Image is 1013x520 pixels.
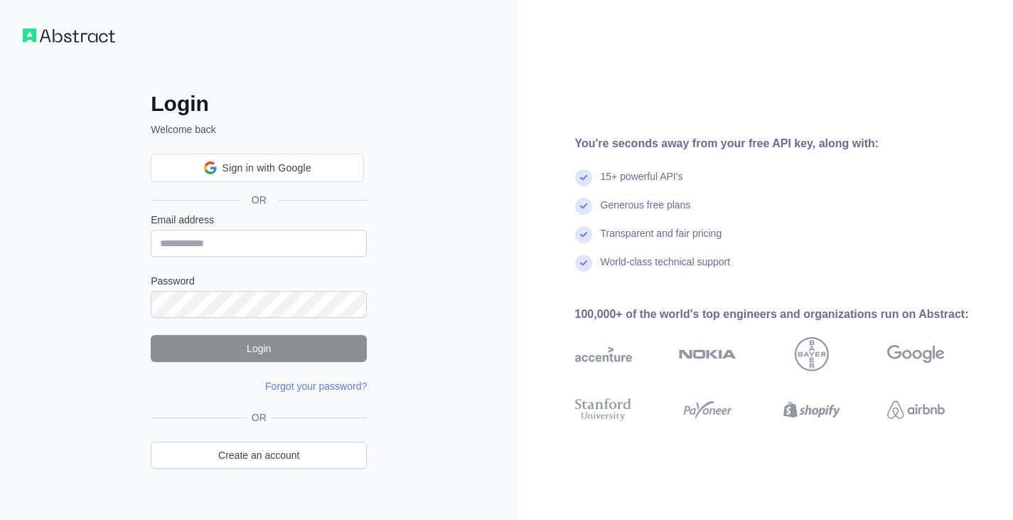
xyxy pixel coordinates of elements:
img: shopify [783,396,841,424]
img: Workflow [23,28,115,43]
div: World-class technical support [601,255,731,283]
h2: Login [151,91,367,117]
img: stanford university [575,396,633,424]
span: OR [246,410,272,425]
img: google [887,337,945,371]
button: Login [151,335,367,362]
img: check mark [575,198,592,215]
img: accenture [575,337,633,371]
div: Sign in with Google [151,154,364,182]
img: check mark [575,226,592,243]
div: 15+ powerful API's [601,169,683,198]
img: check mark [575,169,592,186]
div: 100,000+ of the world's top engineers and organizations run on Abstract: [575,306,991,323]
img: payoneer [679,396,736,424]
a: Create an account [151,442,367,469]
img: check mark [575,255,592,272]
img: airbnb [887,396,945,424]
div: Transparent and fair pricing [601,226,722,255]
img: bayer [795,337,829,371]
div: Generous free plans [601,198,691,226]
label: Password [151,274,367,288]
img: nokia [679,337,736,371]
p: Welcome back [151,122,367,137]
a: Forgot your password? [265,381,367,392]
span: OR [240,193,278,207]
div: You're seconds away from your free API key, along with: [575,135,991,152]
span: Sign in with Google [223,161,311,176]
label: Email address [151,213,367,227]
